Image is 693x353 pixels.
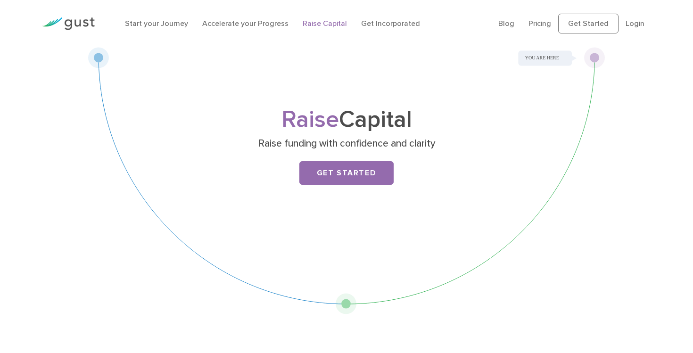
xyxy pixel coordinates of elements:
span: Raise [281,106,339,133]
a: Accelerate your Progress [202,19,289,28]
a: Get Incorporated [361,19,420,28]
a: Pricing [528,19,551,28]
p: Raise funding with confidence and clarity [164,137,529,150]
a: Start your Journey [125,19,188,28]
a: Get Started [558,14,619,33]
a: Blog [498,19,514,28]
img: Gust Logo [42,17,95,30]
a: Raise Capital [303,19,347,28]
a: Get Started [299,161,394,185]
a: Login [626,19,644,28]
h1: Capital [160,109,533,131]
